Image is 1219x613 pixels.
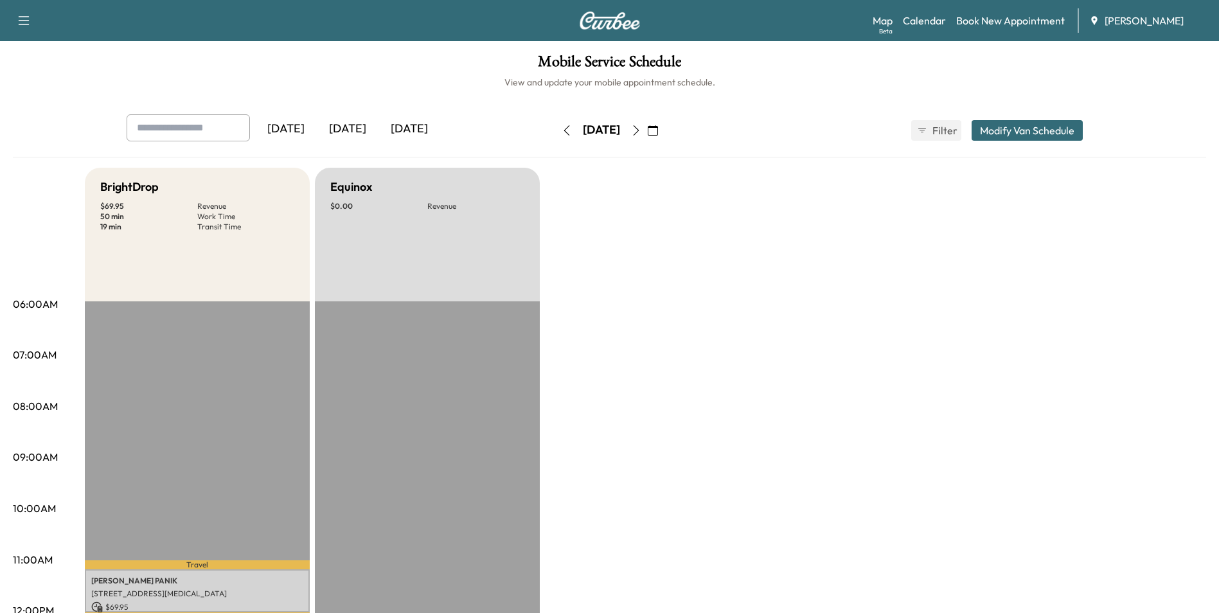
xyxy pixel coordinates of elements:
h1: Mobile Service Schedule [13,54,1206,76]
p: $ 0.00 [330,201,427,211]
p: [STREET_ADDRESS][MEDICAL_DATA] [91,589,303,599]
p: 07:00AM [13,347,57,362]
div: [DATE] [317,114,378,144]
p: Work Time [197,211,294,222]
p: Transit Time [197,222,294,232]
p: 10:00AM [13,501,56,516]
p: $ 69.95 [100,201,197,211]
div: Beta [879,26,893,36]
a: Book New Appointment [956,13,1065,28]
p: 19 min [100,222,197,232]
p: 50 min [100,211,197,222]
p: 06:00AM [13,296,58,312]
button: Modify Van Schedule [972,120,1083,141]
p: $ 69.95 [91,601,303,613]
p: Travel [85,560,310,569]
p: Revenue [197,201,294,211]
p: 08:00AM [13,398,58,414]
a: Calendar [903,13,946,28]
div: [DATE] [255,114,317,144]
p: 11:00AM [13,552,53,567]
span: [PERSON_NAME] [1105,13,1184,28]
h6: View and update your mobile appointment schedule. [13,76,1206,89]
p: Revenue [427,201,524,211]
h5: BrightDrop [100,178,159,196]
span: Filter [932,123,956,138]
p: [PERSON_NAME] PANIK [91,576,303,586]
a: MapBeta [873,13,893,28]
p: 09:00AM [13,449,58,465]
div: [DATE] [378,114,440,144]
img: Curbee Logo [579,12,641,30]
h5: Equinox [330,178,372,196]
div: [DATE] [583,122,620,138]
button: Filter [911,120,961,141]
